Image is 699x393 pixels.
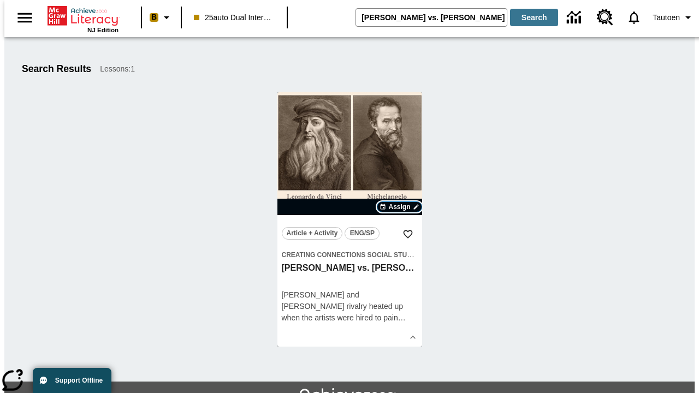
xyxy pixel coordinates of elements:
a: Home [48,5,119,27]
button: Open side menu [9,2,41,34]
button: Assign Choose Dates [377,201,422,212]
div: Home [48,4,119,33]
a: Notifications [620,3,648,32]
span: Topic: Creating Connections Social Studies/World History II [282,249,418,260]
span: Article + Activity [287,228,338,239]
h1: Search Results [22,63,91,75]
h3: Michelangelo vs. Leonardo [282,263,418,274]
input: search field [356,9,507,26]
span: ENG/SP [350,228,375,239]
button: Search [510,9,558,26]
span: NJ Edition [87,27,119,33]
span: 25auto Dual International [194,12,275,23]
span: … [398,313,406,322]
span: n [394,313,398,322]
div: lesson details [277,92,422,347]
span: Lessons : 1 [100,63,135,75]
span: Creating Connections Social Studies [282,251,423,259]
button: ENG/SP [345,227,380,240]
a: Data Center [560,3,590,33]
button: Boost Class color is peach. Change class color [145,8,177,27]
span: Assign [388,202,410,212]
span: Tautoen [653,12,680,23]
button: Support Offline [33,368,111,393]
button: Show Details [405,329,421,346]
button: Profile/Settings [648,8,699,27]
a: Resource Center, Will open in new tab [590,3,620,32]
button: Article + Activity [282,227,343,240]
div: [PERSON_NAME] and [PERSON_NAME] rivalry heated up when the artists were hired to pai [282,289,418,324]
span: Support Offline [55,377,103,384]
span: B [151,10,157,24]
button: Add to Favorites [398,224,418,244]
